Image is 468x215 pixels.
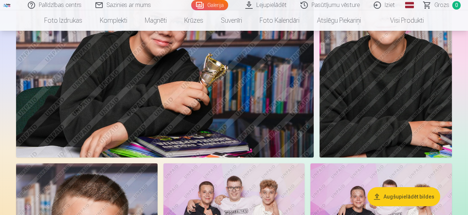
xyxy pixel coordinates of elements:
[370,10,433,31] a: Visi produkti
[452,1,461,10] span: 0
[434,1,449,10] span: Grozs
[136,10,175,31] a: Magnēti
[175,10,212,31] a: Krūzes
[308,10,370,31] a: Atslēgu piekariņi
[91,10,136,31] a: Komplekti
[35,10,91,31] a: Foto izdrukas
[251,10,308,31] a: Foto kalendāri
[367,187,440,206] button: Augšupielādēt bildes
[3,3,11,7] img: /fa1
[212,10,251,31] a: Suvenīri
